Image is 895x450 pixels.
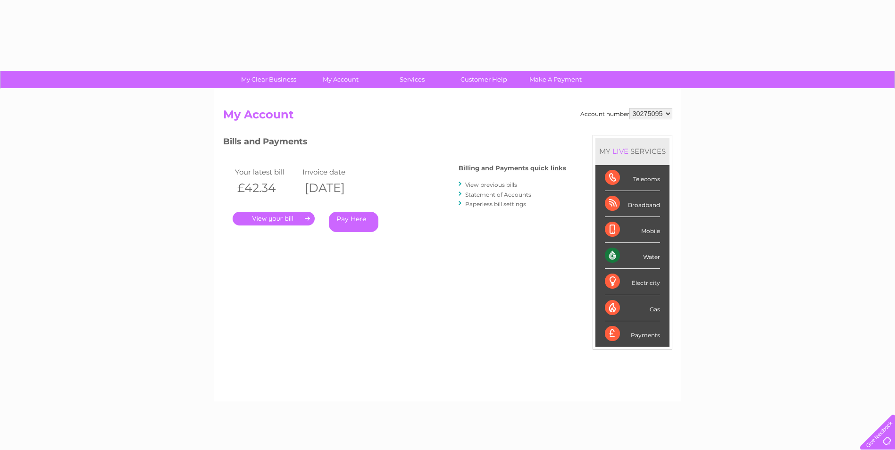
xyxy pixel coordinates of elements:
[605,295,660,321] div: Gas
[329,212,378,232] a: Pay Here
[605,243,660,269] div: Water
[605,269,660,295] div: Electricity
[517,71,594,88] a: Make A Payment
[611,147,630,156] div: LIVE
[233,178,301,198] th: £42.34
[223,135,566,151] h3: Bills and Payments
[605,321,660,347] div: Payments
[230,71,308,88] a: My Clear Business
[445,71,523,88] a: Customer Help
[465,200,526,208] a: Paperless bill settings
[605,165,660,191] div: Telecoms
[580,108,672,119] div: Account number
[595,138,669,165] div: MY SERVICES
[465,181,517,188] a: View previous bills
[459,165,566,172] h4: Billing and Payments quick links
[300,178,368,198] th: [DATE]
[233,212,315,225] a: .
[605,191,660,217] div: Broadband
[373,71,451,88] a: Services
[223,108,672,126] h2: My Account
[300,166,368,178] td: Invoice date
[301,71,379,88] a: My Account
[605,217,660,243] div: Mobile
[465,191,531,198] a: Statement of Accounts
[233,166,301,178] td: Your latest bill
